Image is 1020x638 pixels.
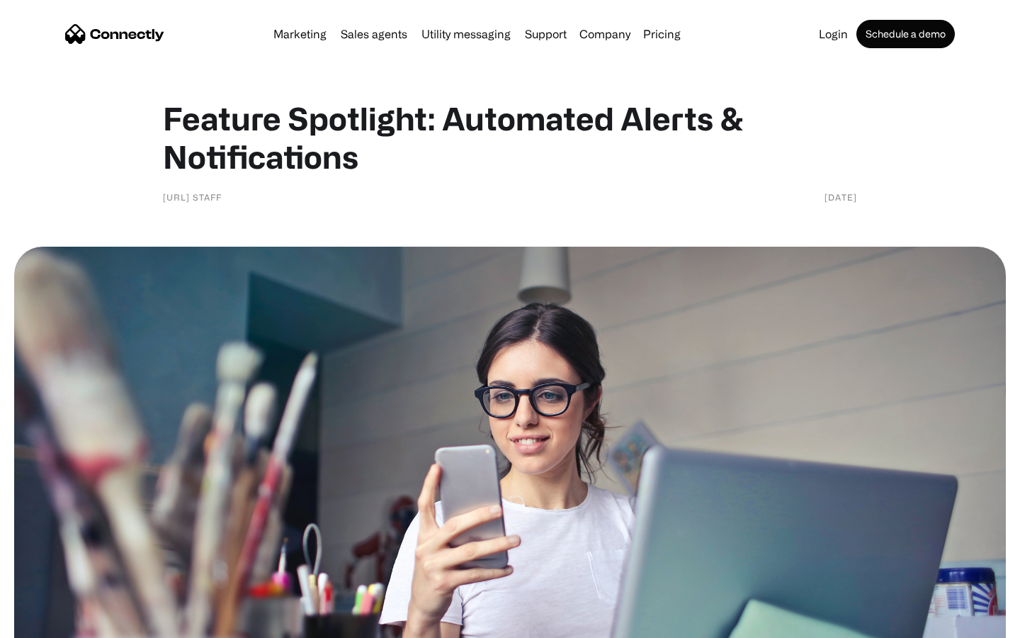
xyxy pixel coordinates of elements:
a: Marketing [268,28,332,40]
a: home [65,23,164,45]
a: Pricing [637,28,686,40]
a: Login [813,28,854,40]
ul: Language list [28,613,85,633]
a: Schedule a demo [856,20,955,48]
a: Support [519,28,572,40]
aside: Language selected: English [14,613,85,633]
h1: Feature Spotlight: Automated Alerts & Notifications [163,99,857,176]
a: Sales agents [335,28,413,40]
div: Company [575,24,635,44]
div: Company [579,24,630,44]
div: [URL] staff [163,190,222,204]
div: [DATE] [824,190,857,204]
a: Utility messaging [416,28,516,40]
